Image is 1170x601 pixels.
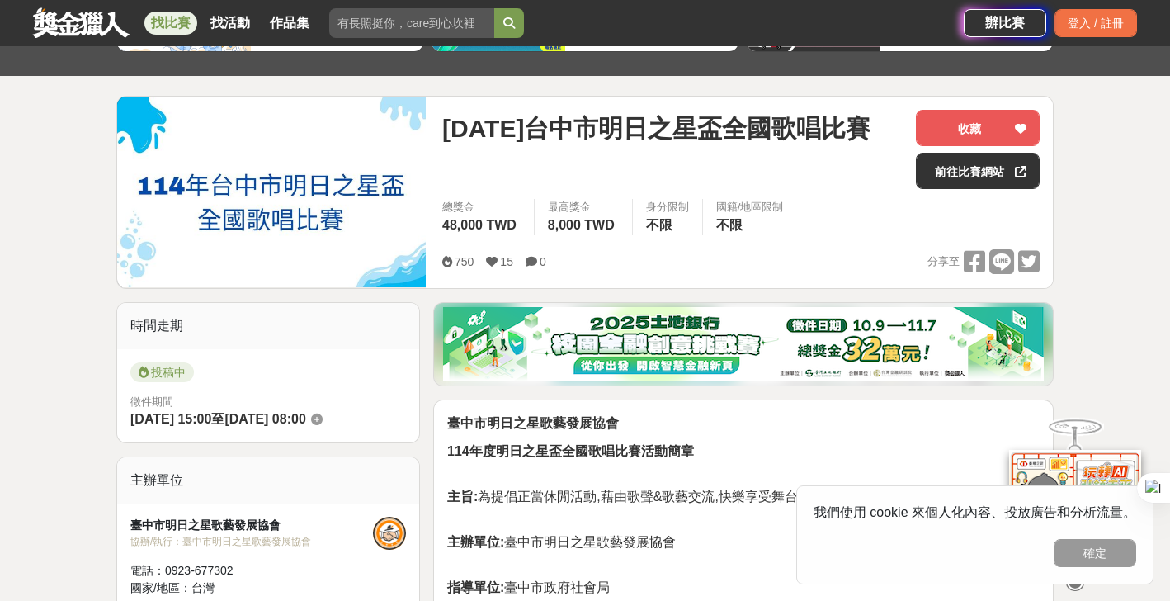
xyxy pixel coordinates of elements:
[927,249,960,274] span: 分享至
[130,562,373,580] div: 電話： 0923-677302
[1009,448,1141,558] img: d2146d9a-e6f6-4337-9592-8cefde37ba6b.png
[716,218,743,232] span: 不限
[964,9,1046,37] a: 辦比賽
[204,12,257,35] a: 找活動
[442,110,870,147] span: [DATE]台中市明日之星盃全國歌唱比賽
[443,307,1044,381] img: d20b4788-230c-4a26-8bab-6e291685a538.png
[447,535,676,549] span: 臺中市明日之星歌藝發展協會
[263,12,316,35] a: 作品集
[548,218,615,232] span: 8,000 TWD
[646,199,689,215] div: 身分限制
[540,255,546,268] span: 0
[916,110,1040,146] button: 收藏
[130,395,173,408] span: 徵件期間
[130,517,373,534] div: 臺中市明日之星歌藝發展協會
[548,199,619,215] span: 最高獎金
[117,303,419,349] div: 時間走期
[916,153,1040,189] a: 前往比賽網站
[144,12,197,35] a: 找比賽
[1054,539,1136,567] button: 確定
[117,97,426,287] img: Cover Image
[447,444,694,458] strong: 114年度明日之星盃全國歌唱比賽活動簡章
[211,412,224,426] span: 至
[117,457,419,504] div: 主辦單位
[447,416,619,430] strong: 臺中市明日之星歌藝發展協會
[646,218,672,232] span: 不限
[442,218,517,232] span: 48,000 TWD
[447,490,894,504] span: 為提倡正當休閒活動,藉由歌聲&歌藝交流,快樂享受舞台,增進社會和諧。
[224,412,305,426] span: [DATE] 08:00
[442,199,521,215] span: 總獎金
[455,255,474,268] span: 750
[130,362,194,382] span: 投稿中
[447,580,610,594] span: 臺中市政府社會局
[716,199,784,215] div: 國籍/地區限制
[130,581,191,594] span: 國家/地區：
[814,505,1136,519] span: 我們使用 cookie 來個人化內容、投放廣告和分析流量。
[447,490,478,504] strong: 主旨:
[329,8,494,38] input: 有長照挺你，care到心坎裡！青春出手，拍出照顧 影音徵件活動
[1054,9,1137,37] div: 登入 / 註冊
[191,581,215,594] span: 台灣
[447,535,504,549] strong: 主辦單位:
[500,255,513,268] span: 15
[130,412,211,426] span: [DATE] 15:00
[447,580,504,594] strong: 指導單位:
[130,534,373,549] div: 協辦/執行： 臺中市明日之星歌藝發展協會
